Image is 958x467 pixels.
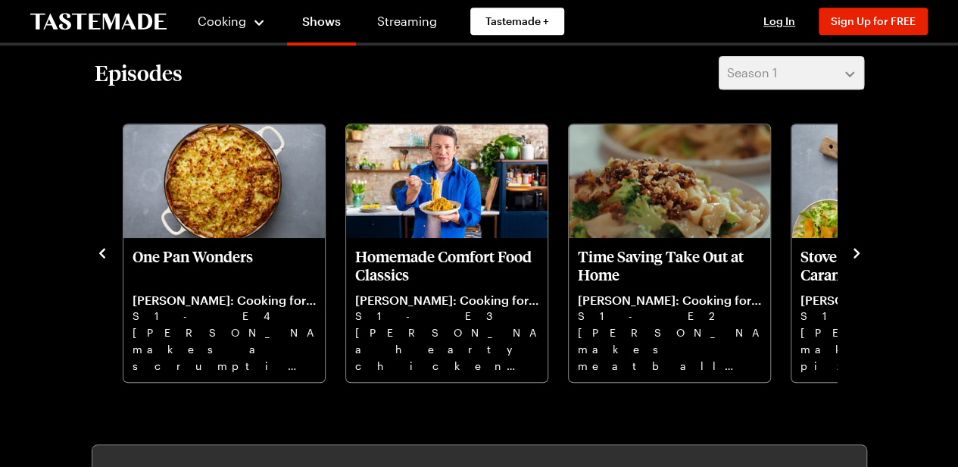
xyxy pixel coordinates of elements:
[123,124,325,382] div: One Pan Wonders
[831,14,916,27] span: Sign Up for FREE
[355,324,538,373] p: [PERSON_NAME] a hearty chicken pie, super-satisfying mushroom risotto and a no-cook cake.
[485,14,549,29] span: Tastemade +
[198,14,246,28] span: Cooking
[763,14,795,27] span: Log In
[727,64,777,82] span: Season 1
[346,124,548,238] img: Homemade Comfort Food Classics
[578,324,761,373] p: [PERSON_NAME] makes meatball kebabs, crispy pork noodles, and a humble [PERSON_NAME] crumble from...
[578,247,761,284] p: Time Saving Take Out at Home
[819,8,928,35] button: Sign Up for FREE
[355,247,538,284] p: Homemade Comfort Food Classics
[578,308,761,324] p: S1 - E2
[719,56,864,89] button: Season 1
[133,308,316,324] p: S1 - E4
[345,120,567,384] div: 5 / 7
[569,124,770,382] div: Time Saving Take Out at Home
[578,293,761,308] p: [PERSON_NAME]: Cooking for Less
[122,120,345,384] div: 4 / 7
[95,59,183,86] h2: Episodes
[749,14,810,29] button: Log In
[95,243,110,261] button: navigate to previous item
[346,124,548,382] div: Homemade Comfort Food Classics
[578,247,761,373] a: Time Saving Take Out at Home
[569,124,770,238] img: Time Saving Take Out at Home
[355,308,538,324] p: S1 - E3
[123,124,325,238] img: One Pan Wonders
[133,247,316,284] p: One Pan Wonders
[133,293,316,308] p: [PERSON_NAME]: Cooking for Less
[133,324,316,373] p: [PERSON_NAME] makes a scrumptious fish pie, creamy cauliflower cheese spaghetti and minestrone soup.
[287,3,356,45] a: Shows
[133,247,316,373] a: One Pan Wonders
[567,120,790,384] div: 6 / 7
[197,3,266,39] button: Cooking
[470,8,564,35] a: Tastemade +
[30,13,167,30] a: To Tastemade Home Page
[355,293,538,308] p: [PERSON_NAME]: Cooking for Less
[849,243,864,261] button: navigate to next item
[355,247,538,373] a: Homemade Comfort Food Classics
